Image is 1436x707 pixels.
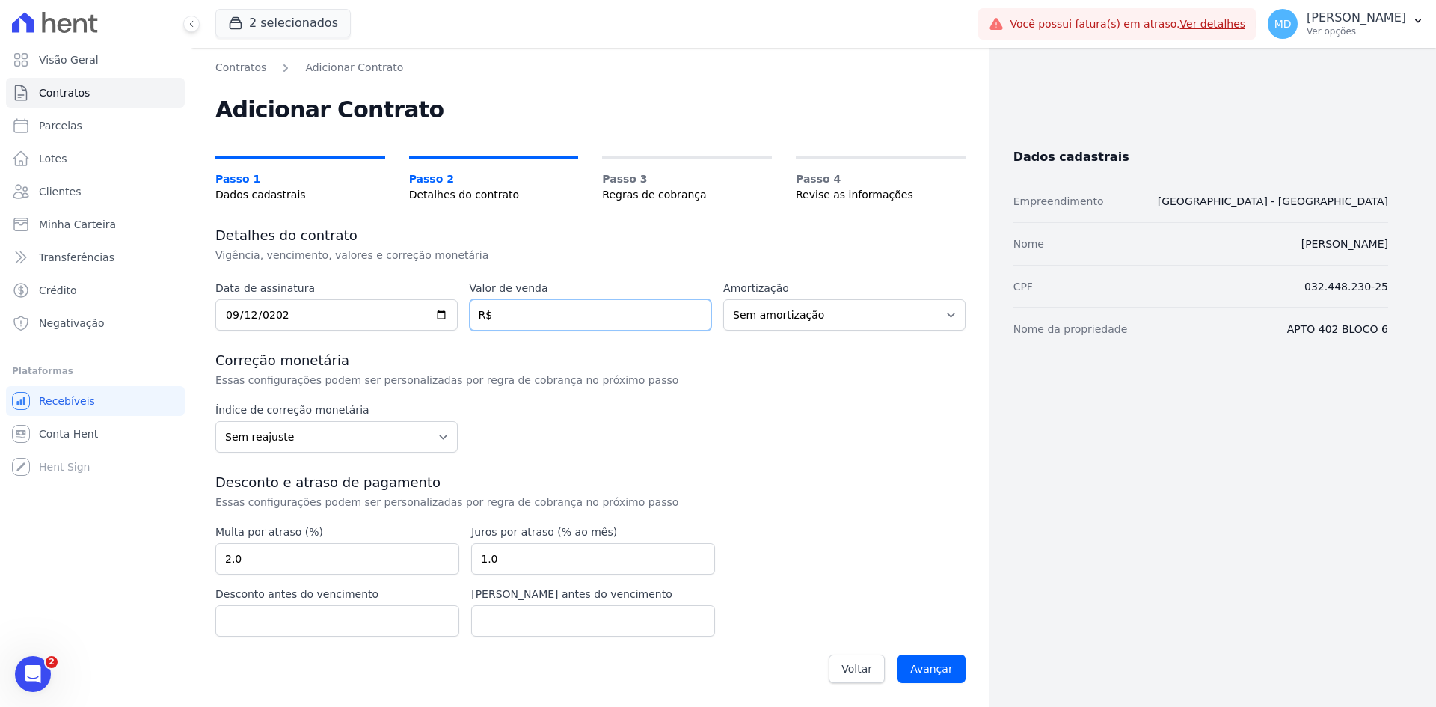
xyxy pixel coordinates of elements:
label: Valor de venda [470,281,712,296]
span: Dados cadastrais [215,187,385,203]
a: Voltar [829,655,885,683]
span: Transferências [39,250,114,265]
a: Contratos [215,60,266,76]
span: Revise as informações [796,187,966,203]
span: Detalhes do contrato [409,187,579,203]
nav: Progress [215,156,966,203]
h3: Correção monetária [215,352,966,370]
a: Clientes [6,177,185,206]
span: Voltar [841,661,872,676]
span: MD [1274,19,1292,29]
span: Recebíveis [39,394,95,408]
h3: Dados cadastrais [1013,147,1388,168]
p: Vigência, vencimento, valores e correção monetária [215,248,718,263]
h2: Adicionar Contrato [215,100,966,120]
label: Desconto antes do vencimento [215,587,459,602]
dd: [PERSON_NAME] [1301,235,1388,253]
p: [PERSON_NAME] [1307,10,1406,25]
span: Lotes [39,151,67,166]
span: Minha Carteira [39,217,116,232]
span: Passo 2 [409,171,579,187]
span: 2 [46,656,58,668]
span: Passo 1 [215,171,385,187]
a: Negativação [6,308,185,338]
p: Essas configurações podem ser personalizadas por regra de cobrança no próximo passo [215,495,718,509]
a: Conta Hent [6,419,185,449]
span: Regras de cobrança [602,187,772,203]
dd: [GEOGRAPHIC_DATA] - [GEOGRAPHIC_DATA] [1158,192,1388,210]
span: Passo 4 [796,171,966,187]
a: Parcelas [6,111,185,141]
dt: Nome [1013,235,1044,253]
span: Clientes [39,184,81,199]
span: Contratos [39,85,90,100]
label: [PERSON_NAME] antes do vencimento [471,587,715,602]
span: Passo 3 [602,171,772,187]
p: Essas configurações podem ser personalizadas por regra de cobrança no próximo passo [215,373,718,388]
nav: Breadcrumb [215,60,966,76]
a: Transferências [6,242,185,272]
button: MD [PERSON_NAME] Ver opções [1256,3,1436,45]
a: Lotes [6,144,185,174]
dt: Empreendimento [1013,192,1104,210]
span: Conta Hent [39,426,98,441]
a: Adicionar Contrato [305,60,403,76]
iframe: Intercom live chat [15,656,51,692]
span: Parcelas [39,118,82,133]
label: Multa por atraso (%) [215,524,459,540]
a: Contratos [6,78,185,108]
a: Crédito [6,275,185,305]
label: Amortização [723,281,966,296]
a: Visão Geral [6,45,185,75]
label: Juros por atraso (% ao mês) [471,524,715,540]
input: Avançar [897,655,966,683]
p: Ver opções [1307,25,1406,37]
div: Plataformas [12,362,179,380]
label: Índice de correção monetária [215,403,458,418]
dd: APTO 402 BLOCO 6 [1287,320,1388,338]
span: Você possui fatura(s) em atraso. [1010,16,1245,32]
a: Ver detalhes [1180,18,1246,30]
span: Visão Geral [39,52,99,67]
h3: Desconto e atraso de pagamento [215,474,966,492]
dt: Nome da propriedade [1013,320,1128,338]
dt: CPF [1013,278,1033,296]
button: 2 selecionados [215,9,351,37]
span: Crédito [39,283,77,298]
dd: 032.448.230-25 [1304,278,1388,296]
span: Negativação [39,316,105,331]
a: Minha Carteira [6,209,185,239]
a: Recebíveis [6,386,185,416]
h3: Detalhes do contrato [215,227,966,245]
label: Data de assinatura [215,281,458,296]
